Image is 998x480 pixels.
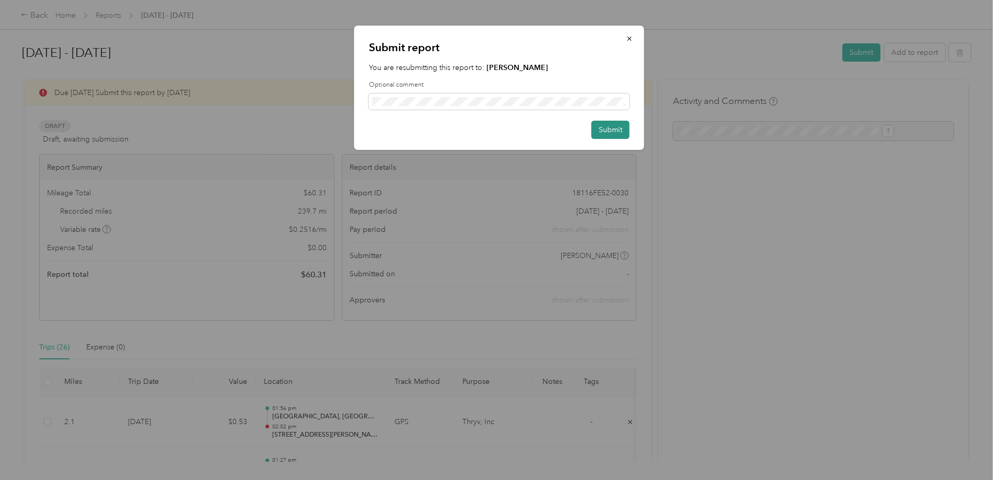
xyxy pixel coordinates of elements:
[486,63,548,72] strong: [PERSON_NAME]
[369,40,630,55] p: Submit report
[369,62,630,73] p: You are resubmitting this report to:
[939,422,998,480] iframe: Everlance-gr Chat Button Frame
[369,80,630,90] label: Optional comment
[591,121,630,139] button: Submit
